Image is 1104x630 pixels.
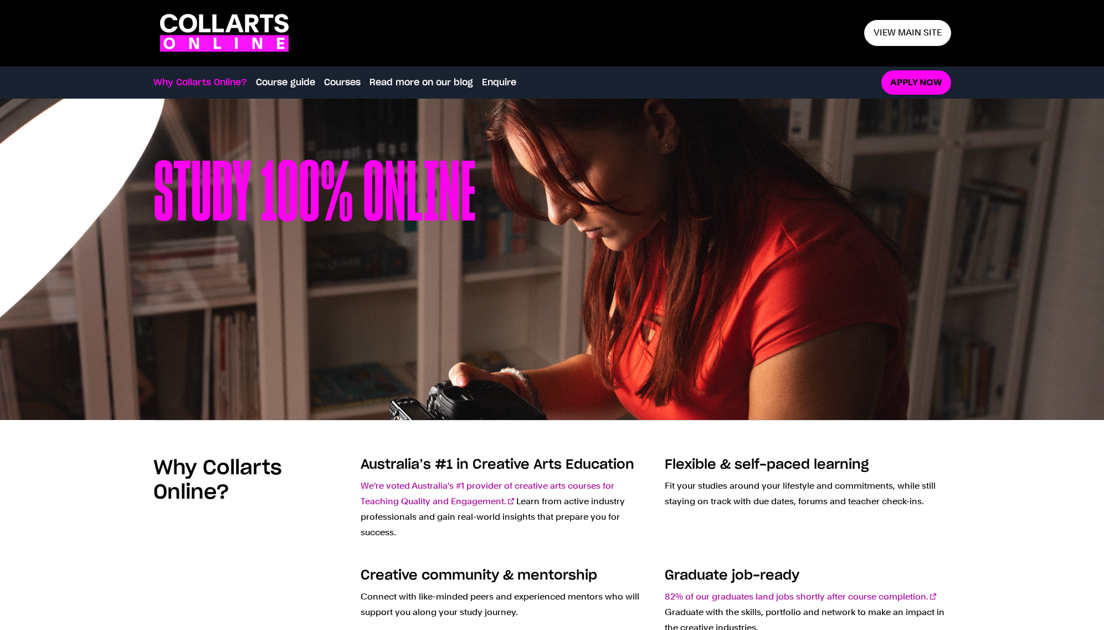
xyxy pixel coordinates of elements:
[324,76,361,89] a: Courses
[482,76,516,89] a: Enquire
[864,20,951,46] a: View main site
[361,480,614,506] a: We're voted Australia's #1 provider of creative arts courses for Teaching Quality and Engagement.
[153,456,347,505] h2: Why Collarts Online?
[665,478,951,509] p: Fit your studies around your lifestyle and commitments, while still staying on track with due dat...
[361,589,647,620] p: Connect with like-minded peers and experienced mentors who will support you along your study jour...
[361,478,647,540] p: Learn from active industry professionals and gain real-world insights that prepare you for success.
[881,70,951,95] a: Apply now
[665,456,951,474] h3: Flexible & self-paced learning
[153,76,247,89] a: Why Collarts Online?
[665,567,951,585] h3: Graduate job-ready
[369,76,473,89] a: Read more on our blog
[361,567,647,585] h3: Creative community & mentorship
[256,76,315,89] a: Course guide
[665,591,936,602] a: 82% of our graduates land jobs shortly after course completion.
[153,154,476,365] h1: Study 100% online
[361,456,647,474] h3: Australia’s #1 in Creative Arts Education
